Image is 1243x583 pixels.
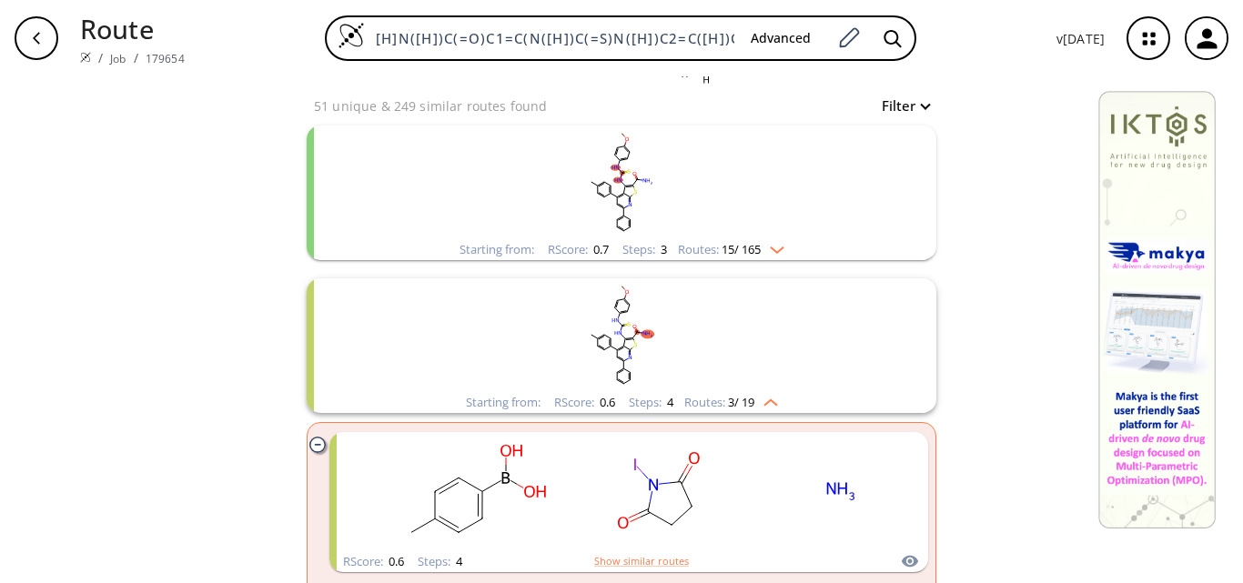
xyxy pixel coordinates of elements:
[736,22,825,55] button: Advanced
[80,52,91,63] img: Spaya logo
[213,435,377,548] svg: COc1ccc(N=C=S)cc1
[134,48,138,67] li: /
[684,397,778,408] div: Routes:
[754,392,778,407] img: Up
[418,556,462,568] div: Steps :
[548,244,609,256] div: RScore :
[395,435,559,548] svg: Cc1ccc(B(O)O)cc1
[629,397,673,408] div: Steps :
[664,394,673,410] span: 4
[594,553,689,569] button: Show similar routes
[554,397,615,408] div: RScore :
[622,244,667,256] div: Steps :
[98,48,103,67] li: /
[678,244,784,256] div: Routes:
[343,556,404,568] div: RScore :
[385,278,858,392] svg: COc1ccc(NC(=S)Nc2c(C(N)=O)sc3nc(-c4ccccc4)cc(-c4ccc(C)cc4)c23)cc1
[110,51,126,66] a: Job
[759,435,923,548] svg: N
[460,244,534,256] div: Starting from:
[728,397,754,408] span: 3 / 19
[658,241,667,257] span: 3
[146,51,185,66] a: 179654
[871,99,929,113] button: Filter
[722,244,761,256] span: 15 / 165
[591,241,609,257] span: 0.7
[386,553,404,569] span: 0.6
[338,22,365,49] img: Logo Spaya
[385,126,858,239] svg: COc1ccc(NC(=S)Nc2c(C(N)=O)sc3nc(-c4ccccc4)cc(-c4ccc(C)cc4)c23)cc1
[466,397,541,408] div: Starting from:
[314,96,547,116] p: 51 unique & 249 similar routes found
[80,9,185,48] p: Route
[597,394,615,410] span: 0.6
[577,435,741,548] svg: O=C1CCC(=O)N1I
[761,239,784,254] img: Down
[1098,91,1216,528] img: Banner
[365,29,736,47] input: Enter SMILES
[1056,29,1105,48] p: v [DATE]
[453,553,462,569] span: 4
